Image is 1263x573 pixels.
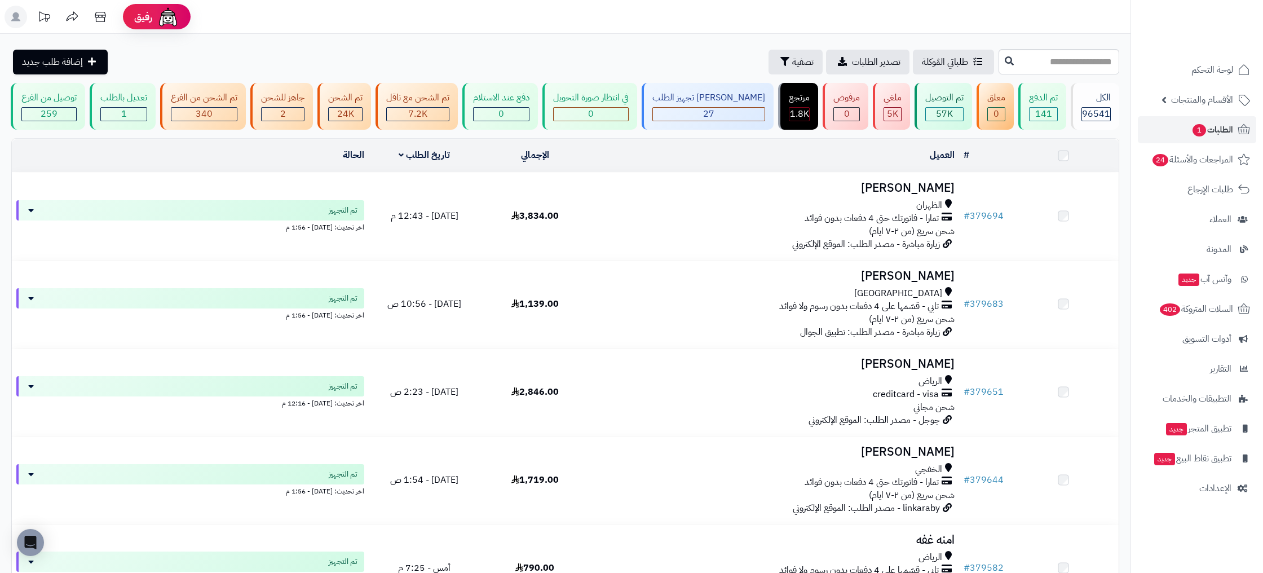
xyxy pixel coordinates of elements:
a: العميل [930,148,955,162]
a: تم الشحن 24K [315,83,373,130]
span: إضافة طلب جديد [22,55,83,69]
span: [DATE] - 2:23 ص [390,385,458,399]
div: جاهز للشحن [261,91,304,104]
a: [PERSON_NAME] تجهيز الطلب 27 [639,83,776,130]
a: تم التوصيل 57K [912,83,974,130]
span: شحن سريع (من ٢-٧ ايام) [869,224,955,238]
a: طلباتي المُوكلة [913,50,994,74]
div: 4997 [884,108,901,121]
span: تمارا - فاتورتك حتى 4 دفعات بدون فوائد [805,212,939,225]
div: ملغي [884,91,902,104]
span: [DATE] - 12:43 م [391,209,458,223]
span: الأقسام والمنتجات [1171,92,1233,108]
a: مرتجع 1.8K [776,83,820,130]
a: في انتظار صورة التحويل 0 [540,83,639,130]
a: توصيل من الفرع 259 [8,83,87,130]
div: 1844 [789,108,809,121]
div: 0 [988,108,1005,121]
span: تصدير الطلبات [852,55,900,69]
a: التقارير [1138,355,1256,382]
a: المدونة [1138,236,1256,263]
span: تم التجهيز [329,556,357,567]
a: تم الشحن مع ناقل 7.2K [373,83,460,130]
span: تم التجهيز [329,293,357,304]
a: تم الشحن من الفرع 340 [158,83,248,130]
a: جاهز للشحن 2 [248,83,315,130]
span: 0 [498,107,504,121]
span: # [964,385,970,399]
span: 1.8K [790,107,809,121]
a: لوحة التحكم [1138,56,1256,83]
div: 1 [101,108,147,121]
span: المدونة [1207,241,1231,257]
span: الرياض [918,551,942,564]
a: تم الدفع 141 [1016,83,1068,130]
div: تم الشحن [328,91,363,104]
span: 24K [337,107,354,121]
span: جوجل - مصدر الطلب: الموقع الإلكتروني [809,413,940,427]
span: الرياض [918,375,942,388]
a: ملغي 5K [871,83,912,130]
span: الطلبات [1191,122,1233,138]
div: [PERSON_NAME] تجهيز الطلب [652,91,765,104]
span: زيارة مباشرة - مصدر الطلب: الموقع الإلكتروني [792,237,940,251]
div: 0 [834,108,859,121]
div: تم التوصيل [925,91,964,104]
span: المراجعات والأسئلة [1151,152,1233,168]
span: شحن مجاني [913,400,955,414]
a: المراجعات والأسئلة24 [1138,146,1256,173]
a: تاريخ الطلب [399,148,450,162]
span: 2 [280,107,286,121]
h3: [PERSON_NAME] [595,446,955,459]
span: تمارا - فاتورتك حتى 4 دفعات بدون فوائد [805,476,939,489]
span: تصفية [792,55,814,69]
a: تعديل بالطلب 1 [87,83,158,130]
h3: [PERSON_NAME] [595,358,955,371]
a: الطلبات1 [1138,116,1256,143]
span: 24 [1152,154,1168,166]
div: تم الشحن مع ناقل [386,91,449,104]
a: أدوات التسويق [1138,325,1256,352]
a: إضافة طلب جديد [13,50,108,74]
a: تحديثات المنصة [30,6,58,31]
span: التطبيقات والخدمات [1163,391,1231,407]
span: # [964,473,970,487]
span: [DATE] - 1:54 ص [390,473,458,487]
a: الإعدادات [1138,475,1256,502]
a: مرفوض 0 [820,83,871,130]
div: اخر تحديث: [DATE] - 1:56 م [16,221,364,232]
div: 2 [262,108,304,121]
span: # [964,209,970,223]
div: تم الدفع [1029,91,1058,104]
a: الإجمالي [521,148,549,162]
span: الإعدادات [1199,481,1231,496]
span: linkaraby - مصدر الطلب: الموقع الإلكتروني [793,501,940,515]
span: 3,834.00 [511,209,559,223]
a: وآتس آبجديد [1138,266,1256,293]
span: زيارة مباشرة - مصدر الطلب: تطبيق الجوال [800,325,940,339]
span: تم التجهيز [329,205,357,216]
a: تصدير الطلبات [826,50,909,74]
div: 7222 [387,108,449,121]
span: لوحة التحكم [1191,62,1233,78]
div: Open Intercom Messenger [17,529,44,556]
span: أدوات التسويق [1182,331,1231,347]
div: اخر تحديث: [DATE] - 12:16 م [16,396,364,408]
span: 96541 [1082,107,1110,121]
span: 340 [196,107,213,121]
span: وآتس آب [1177,271,1231,287]
div: توصيل من الفرع [21,91,77,104]
a: # [964,148,969,162]
span: طلباتي المُوكلة [922,55,968,69]
span: العملاء [1209,211,1231,227]
span: الظهران [916,199,942,212]
a: التطبيقات والخدمات [1138,385,1256,412]
span: التقارير [1210,361,1231,377]
a: طلبات الإرجاع [1138,176,1256,203]
a: #379644 [964,473,1004,487]
span: 57K [936,107,953,121]
span: 5K [887,107,898,121]
span: 27 [703,107,714,121]
div: 340 [171,108,237,121]
div: معلق [987,91,1005,104]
